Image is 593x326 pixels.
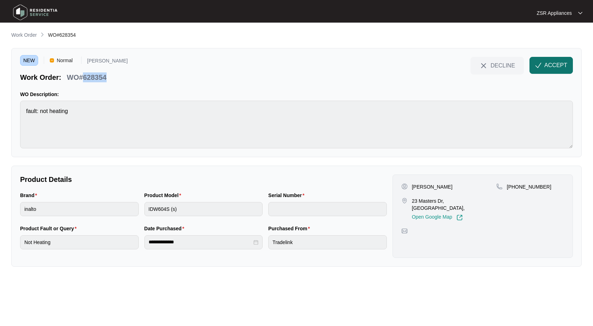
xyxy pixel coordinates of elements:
[20,91,573,98] p: WO Description:
[268,192,307,199] label: Serial Number
[20,55,38,66] span: NEW
[529,57,573,74] button: check-IconACCEPT
[20,235,139,249] input: Product Fault or Query
[20,72,61,82] p: Work Order:
[144,192,184,199] label: Product Model
[471,57,524,74] button: close-IconDECLINE
[20,174,387,184] p: Product Details
[412,183,453,190] p: [PERSON_NAME]
[54,55,76,66] span: Normal
[11,31,37,38] p: Work Order
[20,202,139,216] input: Brand
[456,214,463,221] img: Link-External
[144,225,187,232] label: Date Purchased
[544,61,567,70] span: ACCEPT
[87,58,128,66] p: [PERSON_NAME]
[268,225,313,232] label: Purchased From
[10,31,38,39] a: Work Order
[67,72,106,82] p: WO#628354
[401,197,408,204] img: map-pin
[578,11,582,15] img: dropdown arrow
[412,197,496,212] p: 23 Masters Dr, [GEOGRAPHIC_DATA],
[401,228,408,234] img: map-pin
[496,183,503,190] img: map-pin
[20,101,573,148] textarea: fault: not heating
[507,183,551,190] p: [PHONE_NUMBER]
[412,214,463,221] a: Open Google Map
[268,202,387,216] input: Serial Number
[479,61,488,70] img: close-Icon
[491,61,515,69] span: DECLINE
[144,202,263,216] input: Product Model
[268,235,387,249] input: Purchased From
[50,58,54,63] img: Vercel Logo
[48,32,76,38] span: WO#628354
[535,62,541,69] img: check-Icon
[401,183,408,190] img: user-pin
[11,2,60,23] img: residentia service logo
[40,32,45,37] img: chevron-right
[20,225,79,232] label: Product Fault or Query
[20,192,40,199] label: Brand
[149,238,252,246] input: Date Purchased
[537,10,572,17] p: ZSR Appliances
